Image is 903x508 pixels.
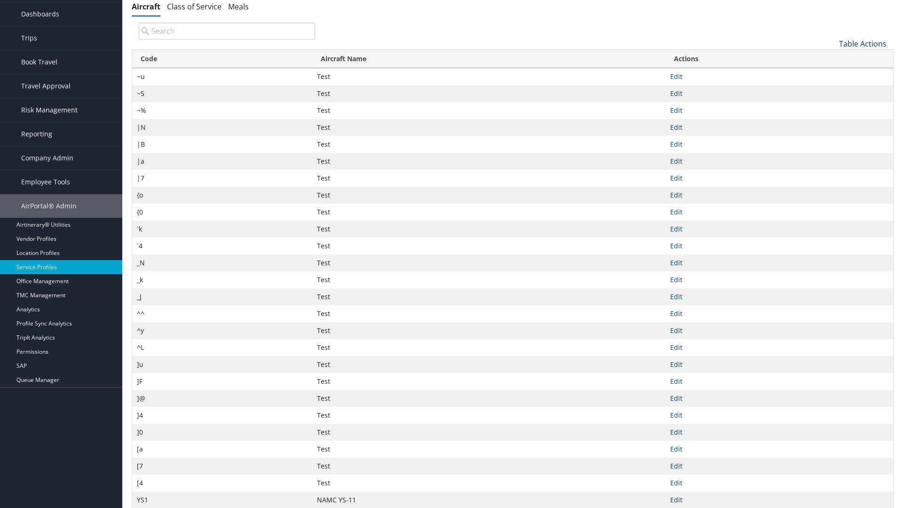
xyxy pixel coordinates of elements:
[132,204,312,221] td: {0
[312,85,665,102] td: Test
[312,339,665,356] td: Test
[132,407,312,424] td: ]4
[21,194,77,218] span: AirPortal® Admin
[670,444,682,453] a: Edit
[132,85,312,102] td: ~5
[670,89,682,98] a: Edit
[312,254,665,271] td: Test
[312,238,665,254] td: Test
[312,475,665,492] td: Test
[312,50,665,68] th: Aircraft Name: activate to sort column ascending
[670,258,682,267] a: Edit
[670,140,682,149] a: Edit
[312,305,665,322] td: Test
[21,74,71,98] span: Travel Approval
[670,174,682,183] a: Edit
[312,390,665,407] td: Test
[132,238,312,254] td: `4
[312,187,665,204] td: Test
[312,322,665,339] td: Test
[21,170,70,194] span: Employee Tools
[312,373,665,390] td: Test
[312,136,665,153] td: Test
[132,221,312,238] td: `k
[132,356,312,373] td: ]u
[21,122,52,146] span: Reporting
[670,343,682,352] a: Edit
[670,106,682,115] a: Edit
[21,2,59,26] span: Dashboards
[132,390,312,407] td: ]@
[132,50,312,68] th: Code: activate to sort column ascending
[312,441,665,458] td: Test
[132,339,312,356] td: ^L
[21,26,37,50] span: Trips
[132,441,312,458] td: [a
[670,461,682,470] a: Edit
[132,254,312,271] td: _N
[670,157,682,166] a: Edit
[132,458,312,475] td: [7
[21,98,78,122] span: Risk Management
[839,39,887,49] a: Table Actions
[312,153,665,170] td: Test
[312,221,665,238] td: Test
[312,356,665,373] td: Test
[670,292,682,301] a: Edit
[312,119,665,136] td: Test
[670,241,682,250] a: Edit
[670,326,682,335] a: Edit
[670,360,682,369] a: Edit
[670,428,682,437] a: Edit
[132,102,312,119] td: ~%
[132,475,312,492] td: [4
[670,478,682,487] a: Edit
[312,458,665,475] td: Test
[132,136,312,153] td: |B
[312,271,665,288] td: Test
[312,170,665,187] td: Test
[670,394,682,403] a: Edit
[670,190,682,199] a: Edit
[670,72,682,81] a: Edit
[670,377,682,386] a: Edit
[670,495,682,504] a: Edit
[132,170,312,187] td: |7
[670,411,682,420] a: Edit
[312,68,665,85] td: Test
[132,1,160,12] a: Aircraft
[139,23,315,40] input: Search
[132,424,312,441] td: ]0
[21,50,57,74] span: Book Travel
[670,309,682,318] a: Edit
[132,373,312,390] td: ]F
[228,1,249,12] a: Meals
[670,224,682,233] a: Edit
[312,424,665,441] td: Test
[665,50,893,68] th: Actions
[167,1,222,12] a: Class of Service
[132,119,312,136] td: |N
[312,407,665,424] td: Test
[312,204,665,221] td: Test
[132,288,312,305] td: _J
[132,153,312,170] td: |a
[21,146,73,170] span: Company Admin
[132,187,312,204] td: {o
[132,68,312,85] td: ~u
[312,102,665,119] td: Test
[670,207,682,216] a: Edit
[670,123,682,132] a: Edit
[132,271,312,288] td: _k
[132,322,312,339] td: ^y
[670,275,682,284] a: Edit
[132,305,312,322] td: ^^
[312,288,665,305] td: Test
